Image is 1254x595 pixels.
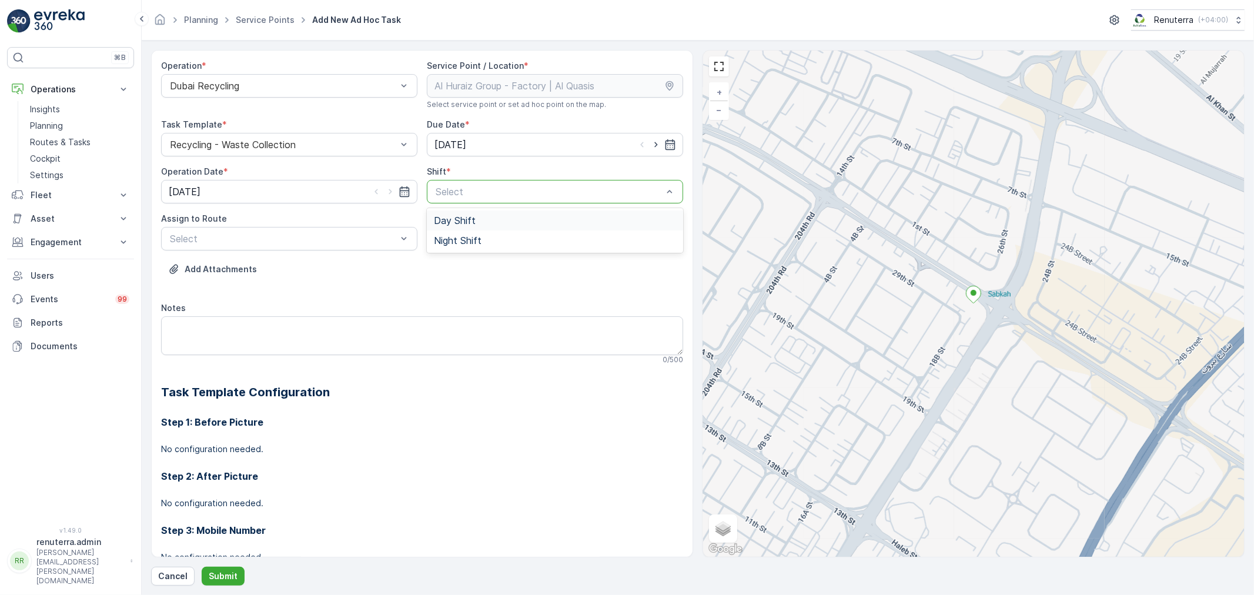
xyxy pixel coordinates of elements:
[7,207,134,230] button: Asset
[25,101,134,118] a: Insights
[202,567,245,586] button: Submit
[161,213,227,223] label: Assign to Route
[25,118,134,134] a: Planning
[706,541,745,557] a: Open this area in Google Maps (opens a new window)
[7,288,134,311] a: Events99
[161,119,222,129] label: Task Template
[7,311,134,335] a: Reports
[30,103,60,115] p: Insights
[710,101,728,119] a: Zoom Out
[209,570,238,582] p: Submit
[717,105,723,115] span: −
[7,183,134,207] button: Fleet
[427,100,606,109] span: Select service point or set ad hoc point on the map.
[1198,15,1228,25] p: ( +04:00 )
[30,169,63,181] p: Settings
[427,133,683,156] input: dd/mm/yyyy
[161,415,683,429] h3: Step 1: Before Picture
[10,551,29,570] div: RR
[31,340,129,352] p: Documents
[427,119,465,129] label: Due Date
[161,523,683,537] h3: Step 3: Mobile Number
[114,53,126,62] p: ⌘B
[185,263,257,275] p: Add Attachments
[31,236,111,248] p: Engagement
[434,235,481,246] span: Night Shift
[7,536,134,586] button: RRrenuterra.admin[PERSON_NAME][EMAIL_ADDRESS][PERSON_NAME][DOMAIN_NAME]
[170,232,397,246] p: Select
[7,230,134,254] button: Engagement
[7,264,134,288] a: Users
[7,335,134,358] a: Documents
[161,303,186,313] label: Notes
[427,166,446,176] label: Shift
[710,83,728,101] a: Zoom In
[30,136,91,148] p: Routes & Tasks
[31,270,129,282] p: Users
[30,120,63,132] p: Planning
[161,260,264,279] button: Upload File
[31,83,111,95] p: Operations
[1131,14,1149,26] img: Screenshot_2024-07-26_at_13.33.01.png
[118,295,127,304] p: 99
[161,551,683,563] p: No configuration needed.
[427,61,524,71] label: Service Point / Location
[161,469,683,483] h3: Step 2: After Picture
[161,180,417,203] input: dd/mm/yyyy
[158,570,188,582] p: Cancel
[161,166,223,176] label: Operation Date
[30,153,61,165] p: Cockpit
[153,18,166,28] a: Homepage
[310,14,403,26] span: Add New Ad Hoc Task
[31,317,129,329] p: Reports
[31,213,111,225] p: Asset
[710,58,728,75] a: View Fullscreen
[663,355,683,365] p: 0 / 500
[161,443,683,455] p: No configuration needed.
[25,151,134,167] a: Cockpit
[25,134,134,151] a: Routes & Tasks
[1131,9,1245,31] button: Renuterra(+04:00)
[34,9,85,33] img: logo_light-DOdMpM7g.png
[184,15,218,25] a: Planning
[25,167,134,183] a: Settings
[7,78,134,101] button: Operations
[36,548,125,586] p: [PERSON_NAME][EMAIL_ADDRESS][PERSON_NAME][DOMAIN_NAME]
[151,567,195,586] button: Cancel
[710,516,736,541] a: Layers
[161,497,683,509] p: No configuration needed.
[1154,14,1193,26] p: Renuterra
[36,536,125,548] p: renuterra.admin
[31,293,108,305] p: Events
[236,15,295,25] a: Service Points
[434,215,476,226] span: Day Shift
[31,189,111,201] p: Fleet
[717,87,722,97] span: +
[7,527,134,534] span: v 1.49.0
[427,74,683,98] input: Al Huraiz Group - Factory | Al Quasis
[706,541,745,557] img: Google
[161,383,683,401] h2: Task Template Configuration
[161,61,202,71] label: Operation
[436,185,663,199] p: Select
[7,9,31,33] img: logo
